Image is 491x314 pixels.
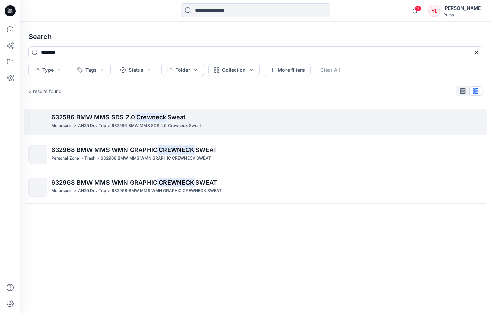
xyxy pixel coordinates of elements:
[51,155,79,162] p: Personal Zone
[157,178,195,187] mark: CREWNECK
[28,64,67,76] button: Type
[135,112,167,122] mark: Crewneck
[51,114,135,121] span: 632586 BMW MMS SDS 2.0
[84,155,95,162] p: Trash
[51,187,73,195] p: Motorsport
[24,174,487,201] a: 632968 BMW MMS WMN GRAPHICCREWNECKSWEATMotorsport>AH25 Dev Trip>632968 BMW MMS WMN GRAPHIC CREWNE...
[80,155,83,162] p: >
[167,114,185,121] span: Sweat
[51,179,157,186] span: 632968 BMW MMS WMN GRAPHIC
[24,141,487,168] a: 632968 BMW MMS WMN GRAPHICCREWNECKSWEATPersonal Zone>Trash>632968 BMW MMS WMN GRAPHIC CREWNECK SWEAT
[107,122,110,129] p: >
[78,187,106,195] p: AH25 Dev Trip
[157,145,195,154] mark: CREWNECK
[78,122,106,129] p: AH25 Dev Trip
[74,122,77,129] p: >
[195,146,217,153] span: SWEAT
[112,187,222,195] p: 632968 BMW MMS WMN GRAPHIC CREWNECK SWEAT
[24,109,487,135] a: 632586 BMW MMS SDS 2.0CrewneckSweatMotorsport>AH25 Dev Trip>632586 BMW MMS SDS 2.0 Crewneck Sweat
[112,122,201,129] p: 632586 BMW MMS SDS 2.0 Crewneck Sweat
[51,146,157,153] span: 632968 BMW MMS WMN GRAPHIC
[195,179,217,186] span: SWEAT
[101,155,211,162] p: 632968 BMW MMS WMN GRAPHIC CREWNECK SWEAT
[443,4,483,12] div: [PERSON_NAME]
[428,5,440,17] div: YL
[161,64,204,76] button: Folder
[414,6,422,11] span: 11
[72,64,111,76] button: Tags
[443,12,483,17] div: Puma
[23,27,488,46] h4: Search
[264,64,311,76] button: More filters
[97,155,99,162] p: >
[107,187,110,195] p: >
[208,64,260,76] button: Collection
[115,64,157,76] button: Status
[51,122,73,129] p: Motorsport
[28,88,62,95] p: 3 results found
[74,187,77,195] p: >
